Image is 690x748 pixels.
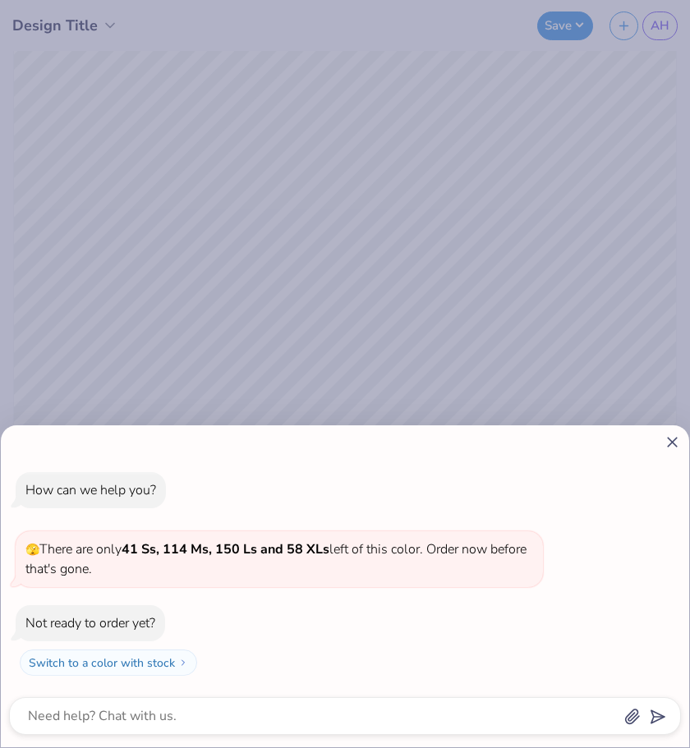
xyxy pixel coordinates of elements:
[25,540,527,578] span: There are only left of this color. Order now before that's gone.
[25,614,155,632] div: Not ready to order yet?
[178,658,188,668] img: Switch to a color with stock
[122,540,329,558] strong: 41 Ss, 114 Ms, 150 Ls and 58 XLs
[20,649,197,676] button: Switch to a color with stock
[25,481,156,499] div: How can we help you?
[25,542,39,558] span: 🫣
